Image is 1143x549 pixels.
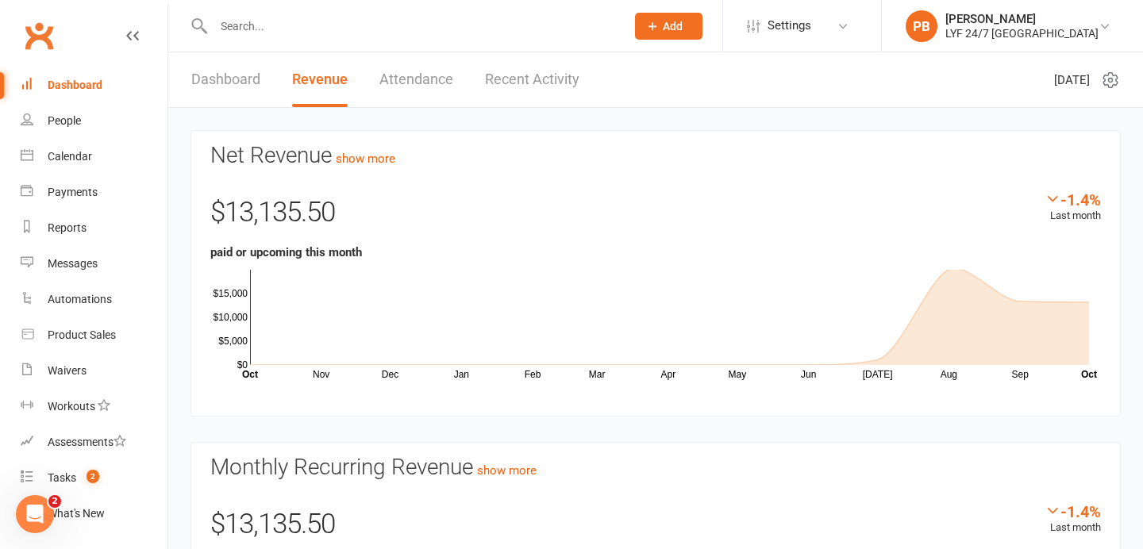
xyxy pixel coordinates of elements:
[48,495,61,508] span: 2
[210,144,1101,168] h3: Net Revenue
[21,67,167,103] a: Dashboard
[191,52,260,107] a: Dashboard
[635,13,702,40] button: Add
[19,16,59,56] a: Clubworx
[945,26,1099,40] div: LYF 24/7 [GEOGRAPHIC_DATA]
[21,496,167,532] a: What's New
[1045,502,1101,536] div: Last month
[21,139,167,175] a: Calendar
[477,463,537,478] a: show more
[1045,190,1101,208] div: -1.4%
[209,15,614,37] input: Search...
[87,470,99,483] span: 2
[906,10,937,42] div: PB
[1045,502,1101,520] div: -1.4%
[48,257,98,270] div: Messages
[48,328,116,341] div: Product Sales
[48,400,95,413] div: Workouts
[21,103,167,139] a: People
[21,175,167,210] a: Payments
[48,114,81,127] div: People
[21,424,167,460] a: Assessments
[210,245,362,259] strong: paid or upcoming this month
[336,152,395,166] a: show more
[48,507,105,520] div: What's New
[663,20,683,33] span: Add
[945,12,1099,26] div: [PERSON_NAME]
[210,190,1101,243] div: $13,135.50
[48,221,87,234] div: Reports
[21,460,167,496] a: Tasks 2
[1045,190,1101,225] div: Last month
[16,495,54,533] iframe: Intercom live chat
[48,293,112,305] div: Automations
[48,436,126,448] div: Assessments
[21,282,167,317] a: Automations
[210,455,1101,480] h3: Monthly Recurring Revenue
[768,8,811,44] span: Settings
[21,317,167,353] a: Product Sales
[292,52,348,107] a: Revenue
[21,389,167,424] a: Workouts
[379,52,453,107] a: Attendance
[21,353,167,389] a: Waivers
[1054,71,1090,90] span: [DATE]
[485,52,579,107] a: Recent Activity
[48,186,98,198] div: Payments
[48,364,87,377] div: Waivers
[48,471,76,484] div: Tasks
[48,79,102,91] div: Dashboard
[21,210,167,246] a: Reports
[48,150,92,163] div: Calendar
[21,246,167,282] a: Messages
